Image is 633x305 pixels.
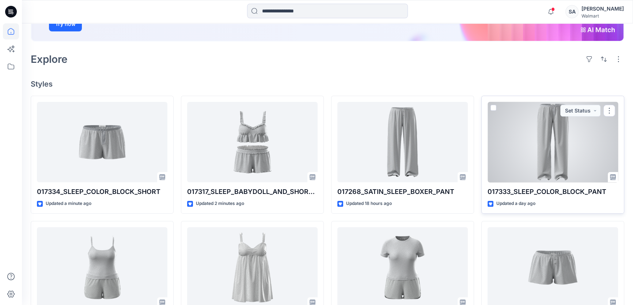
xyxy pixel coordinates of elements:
[46,200,91,207] p: Updated a minute ago
[337,102,468,183] a: 017268_SATIN_SLEEP_BOXER_PANT
[31,80,624,88] h4: Styles
[488,102,618,183] a: 017333_SLEEP_COLOR_BLOCK_PANT
[581,4,624,13] div: [PERSON_NAME]
[37,187,167,197] p: 017334_SLEEP_COLOR_BLOCK_SHORT
[581,13,624,19] div: Walmart
[496,200,535,207] p: Updated a day ago
[337,187,468,197] p: 017268_SATIN_SLEEP_BOXER_PANT
[31,53,68,65] h2: Explore
[346,200,392,207] p: Updated 18 hours ago
[488,187,618,197] p: 017333_SLEEP_COLOR_BLOCK_PANT
[187,187,318,197] p: 017317_SLEEP_BABYDOLL_AND_SHORT_SET
[37,102,167,183] a: 017334_SLEEP_COLOR_BLOCK_SHORT
[49,17,82,31] button: Try now
[196,200,244,207] p: Updated 2 minutes ago
[565,5,579,18] div: SA
[187,102,318,183] a: 017317_SLEEP_BABYDOLL_AND_SHORT_SET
